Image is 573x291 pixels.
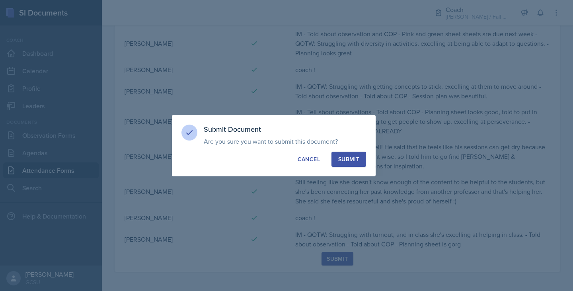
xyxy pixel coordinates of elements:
[204,137,366,145] p: Are you sure you want to submit this document?
[291,152,327,167] button: Cancel
[338,155,359,163] div: Submit
[204,125,366,134] h3: Submit Document
[298,155,320,163] div: Cancel
[331,152,366,167] button: Submit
